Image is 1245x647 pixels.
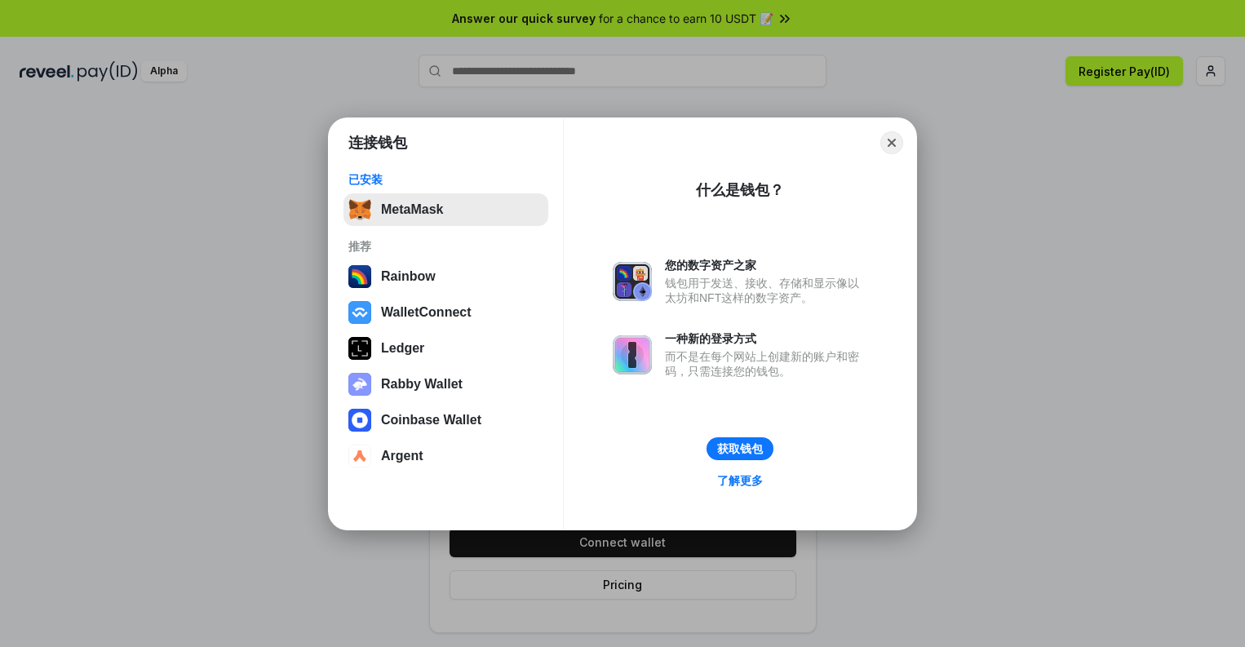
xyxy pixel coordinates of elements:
div: Argent [381,449,423,463]
div: Coinbase Wallet [381,413,481,428]
img: svg+xml,%3Csvg%20width%3D%22120%22%20height%3D%22120%22%20viewBox%3D%220%200%20120%20120%22%20fil... [348,265,371,288]
div: Ledger [381,341,424,356]
img: svg+xml,%3Csvg%20xmlns%3D%22http%3A%2F%2Fwww.w3.org%2F2000%2Fsvg%22%20fill%3D%22none%22%20viewBox... [613,335,652,374]
div: Rainbow [381,269,436,284]
img: svg+xml,%3Csvg%20xmlns%3D%22http%3A%2F%2Fwww.w3.org%2F2000%2Fsvg%22%20fill%3D%22none%22%20viewBox... [613,262,652,301]
div: WalletConnect [381,305,472,320]
img: svg+xml,%3Csvg%20width%3D%2228%22%20height%3D%2228%22%20viewBox%3D%220%200%2028%2028%22%20fill%3D... [348,301,371,324]
img: svg+xml,%3Csvg%20xmlns%3D%22http%3A%2F%2Fwww.w3.org%2F2000%2Fsvg%22%20width%3D%2228%22%20height%3... [348,337,371,360]
img: svg+xml,%3Csvg%20xmlns%3D%22http%3A%2F%2Fwww.w3.org%2F2000%2Fsvg%22%20fill%3D%22none%22%20viewBox... [348,373,371,396]
div: MetaMask [381,202,443,217]
button: Rainbow [343,260,548,293]
div: 推荐 [348,239,543,254]
div: 了解更多 [717,473,763,488]
div: 而不是在每个网站上创建新的账户和密码，只需连接您的钱包。 [665,349,867,379]
div: 钱包用于发送、接收、存储和显示像以太坊和NFT这样的数字资产。 [665,276,867,305]
h1: 连接钱包 [348,133,407,153]
img: svg+xml,%3Csvg%20width%3D%2228%22%20height%3D%2228%22%20viewBox%3D%220%200%2028%2028%22%20fill%3D... [348,409,371,432]
button: 获取钱包 [707,437,773,460]
div: 已安装 [348,172,543,187]
div: 获取钱包 [717,441,763,456]
div: 您的数字资产之家 [665,258,867,273]
button: Coinbase Wallet [343,404,548,437]
button: Close [880,131,903,154]
button: MetaMask [343,193,548,226]
button: Rabby Wallet [343,368,548,401]
div: Rabby Wallet [381,377,463,392]
button: Ledger [343,332,548,365]
div: 什么是钱包？ [696,180,784,200]
img: svg+xml,%3Csvg%20width%3D%2228%22%20height%3D%2228%22%20viewBox%3D%220%200%2028%2028%22%20fill%3D... [348,445,371,468]
img: svg+xml,%3Csvg%20fill%3D%22none%22%20height%3D%2233%22%20viewBox%3D%220%200%2035%2033%22%20width%... [348,198,371,221]
button: WalletConnect [343,296,548,329]
div: 一种新的登录方式 [665,331,867,346]
a: 了解更多 [707,470,773,491]
button: Argent [343,440,548,472]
